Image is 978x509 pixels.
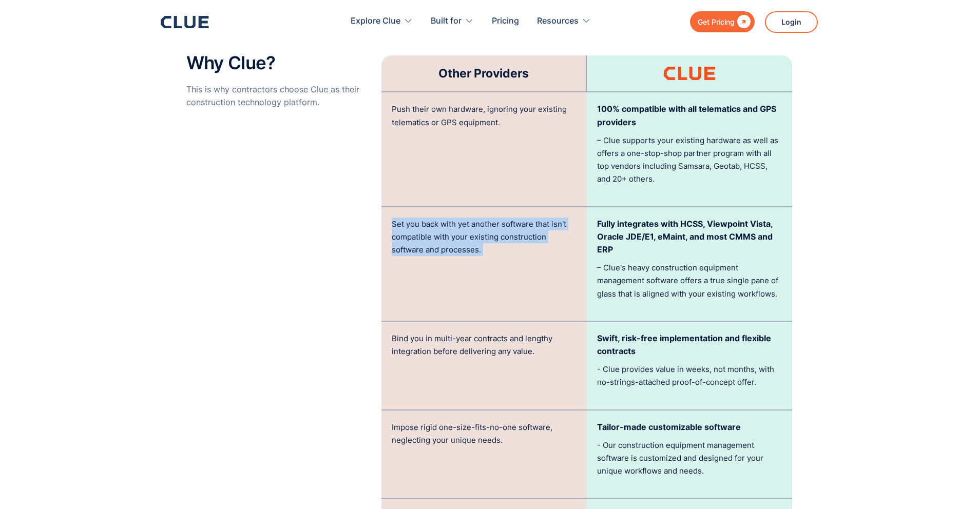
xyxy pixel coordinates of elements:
[351,5,413,37] div: Explore Clue
[492,5,519,37] a: Pricing
[597,103,782,128] p: 100% compatible with all telematics and GPS providers
[351,5,400,37] div: Explore Clue
[597,421,782,434] p: Tailor-made customizable software
[597,218,782,257] p: Fully integrates with HCSS, Viewpoint Vista, Oracle JDE/E1, eMaint, and most CMMS and ERP
[438,66,529,81] h3: Other Providers
[392,103,577,128] p: Push their own hardware, ignoring your existing telematics or GPS equipment.
[698,15,735,28] div: Get Pricing
[597,363,782,388] p: - Clue provides value in weeks, not months, with no-strings-attached proof-of-concept offer.
[392,218,577,257] p: Set you back with yet another software that isn't compatible with your existing construction soft...
[765,11,818,33] a: Login
[597,439,782,478] p: - Our construction equipment management software is customized and designed for your unique workf...
[664,67,715,80] img: Clue logo orange
[690,11,755,32] a: Get Pricing
[431,5,462,37] div: Built for
[186,83,371,109] p: This is why contractors choose Clue as their construction technology platform.
[735,15,751,28] div: 
[186,53,371,73] h2: Why Clue?
[597,332,782,358] p: Swift, risk-free implementation and flexible contracts
[392,332,577,358] p: Bind you in multi-year contracts and lengthy integration before delivering any value.
[793,365,978,509] iframe: Chat Widget
[537,5,579,37] div: Resources
[597,261,782,300] p: – Clue's heavy construction equipment management software offers a true single pane of glass that...
[597,134,782,186] p: – Clue supports your existing hardware as well as offers a one-stop-shop partner program with all...
[431,5,474,37] div: Built for
[392,421,577,446] p: Impose rigid one-size-fits-no-one software, neglecting your unique needs.
[537,5,591,37] div: Resources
